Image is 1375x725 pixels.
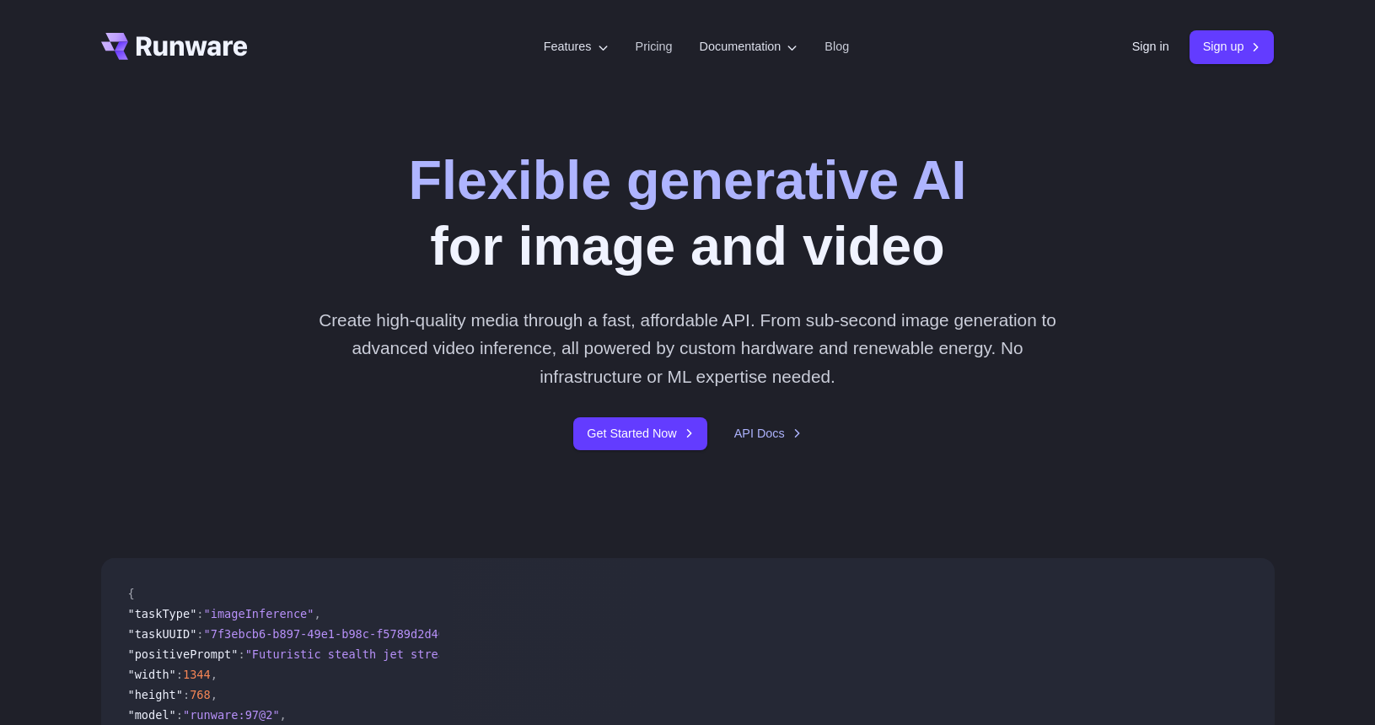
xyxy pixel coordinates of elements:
[211,668,218,681] span: ,
[204,607,314,620] span: "imageInference"
[734,424,802,443] a: API Docs
[700,37,798,56] label: Documentation
[183,688,190,701] span: :
[196,607,203,620] span: :
[183,668,211,681] span: 1344
[128,647,239,661] span: "positivePrompt"
[176,708,183,722] span: :
[238,647,244,661] span: :
[128,587,135,600] span: {
[176,668,183,681] span: :
[190,688,211,701] span: 768
[128,627,197,641] span: "taskUUID"
[128,668,176,681] span: "width"
[280,708,287,722] span: ,
[1190,30,1275,63] a: Sign up
[312,306,1063,390] p: Create high-quality media through a fast, affordable API. From sub-second image generation to adv...
[824,37,849,56] a: Blog
[128,607,197,620] span: "taskType"
[573,417,706,450] a: Get Started Now
[196,627,203,641] span: :
[204,627,466,641] span: "7f3ebcb6-b897-49e1-b98c-f5789d2d40d7"
[183,708,280,722] span: "runware:97@2"
[128,708,176,722] span: "model"
[245,647,873,661] span: "Futuristic stealth jet streaking through a neon-lit cityscape with glowing purple exhaust"
[544,37,609,56] label: Features
[128,688,183,701] span: "height"
[1132,37,1169,56] a: Sign in
[314,607,320,620] span: ,
[409,148,967,279] h1: for image and video
[409,150,967,211] strong: Flexible generative AI
[211,688,218,701] span: ,
[636,37,673,56] a: Pricing
[101,33,248,60] a: Go to /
